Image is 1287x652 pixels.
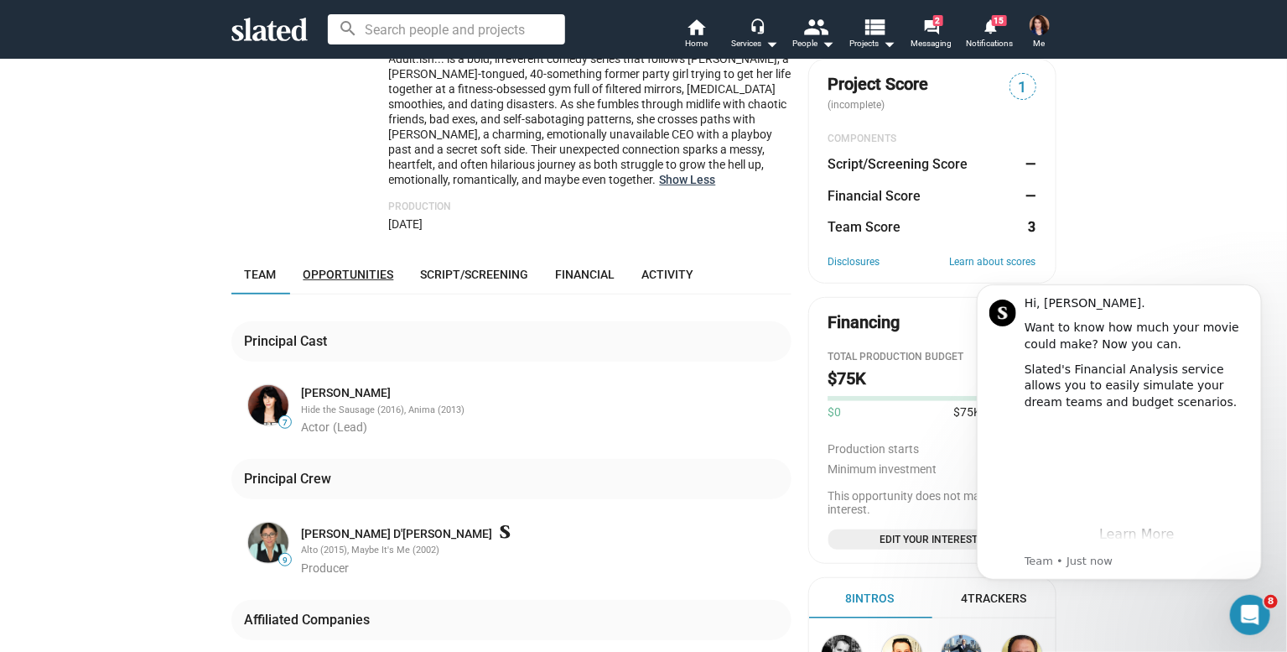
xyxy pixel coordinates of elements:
button: Services [726,17,785,54]
span: Me [1034,34,1046,54]
div: People [793,34,835,54]
span: Notifications [967,34,1014,54]
mat-icon: home [687,17,707,37]
a: 2Messaging [902,17,961,54]
div: $5K [828,462,1036,476]
span: Opportunities [304,268,394,281]
img: Toni Vitale [248,385,288,425]
div: Financing [828,311,900,334]
mat-icon: forum [923,18,939,34]
a: Learn about scores [950,256,1036,269]
div: This opportunity does not match your interest. [828,489,1036,516]
dt: Financial Score [828,187,921,205]
a: Script/Screening [407,254,542,295]
span: Projects [849,34,895,54]
a: 15Notifications [961,17,1020,54]
span: 8 [1264,595,1278,608]
span: 2 [933,15,943,26]
a: Learn More [148,263,222,279]
span: $0 [828,404,842,420]
span: Production starts [828,442,920,456]
p: Message from Team, sent Just now [73,290,298,305]
button: Jodie BentleyMe [1020,12,1060,55]
img: Jodie Bentley [1030,15,1050,35]
div: Total Production budget [828,351,1036,364]
span: Activity [642,268,694,281]
a: Home [667,17,726,54]
span: Adult.ish... is a bold, irreverent comedy series that follows [PERSON_NAME], a [PERSON_NAME]-tong... [389,52,791,186]
a: [PERSON_NAME] D'[PERSON_NAME] [302,526,493,542]
span: Project Score [828,73,929,96]
div: Principal Cast [245,332,335,350]
div: 8 Intros [846,591,895,607]
h2: $75K [828,368,867,390]
span: Team [245,268,277,281]
div: Hide the Sausage (2016), Anima (2013) [302,404,788,417]
mat-icon: notifications [982,18,998,34]
span: Home [685,34,708,54]
span: 1 [1010,76,1035,99]
span: 7 [279,418,291,428]
a: Financial [542,254,629,295]
a: Opportunities [290,254,407,295]
span: 9 [279,556,291,566]
dd: 3 [1020,218,1036,236]
mat-icon: arrow_drop_down [818,34,838,54]
dt: Script/Screening Score [828,155,968,173]
span: Producer [302,561,350,575]
p: Production [389,201,791,214]
button: Projects [843,17,902,54]
mat-icon: headset_mic [750,18,765,34]
input: Search people and projects [328,14,565,44]
div: COMPONENTS [828,133,1036,146]
dd: — [1020,155,1036,173]
mat-icon: view_list [862,14,886,39]
span: Edit Your Interests [835,531,1030,548]
span: (incomplete) [828,99,889,111]
button: Show Less [660,172,716,187]
span: Minimum investment [828,462,937,476]
iframe: vimeo [73,155,298,256]
a: Activity [629,254,708,295]
iframe: Intercom live chat [1230,595,1270,635]
mat-icon: arrow_drop_down [762,34,782,54]
mat-icon: people [803,14,828,39]
a: [PERSON_NAME] [302,385,392,401]
img: Toni D'Antonio [248,523,288,563]
a: Team [231,254,290,295]
mat-icon: arrow_drop_down [879,34,899,54]
span: Actor [302,420,330,434]
a: Edit Your Interests [828,529,1036,550]
span: Messaging [911,34,952,54]
iframe: Intercom notifications message [952,263,1287,644]
div: Principal Crew [245,470,339,488]
dt: Team Score [828,218,901,236]
a: Disclosures [828,256,880,269]
div: Affiliated Companies [245,611,377,629]
div: Services [732,34,779,54]
span: Script/Screening [421,268,529,281]
span: 15 [992,15,1007,26]
span: Financial [556,268,615,281]
button: People [785,17,843,54]
span: [DATE] [389,217,423,231]
span: (Lead) [334,420,368,434]
dd: — [1020,187,1036,205]
div: Alto (2015), Maybe It's Me (2002) [302,545,788,557]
